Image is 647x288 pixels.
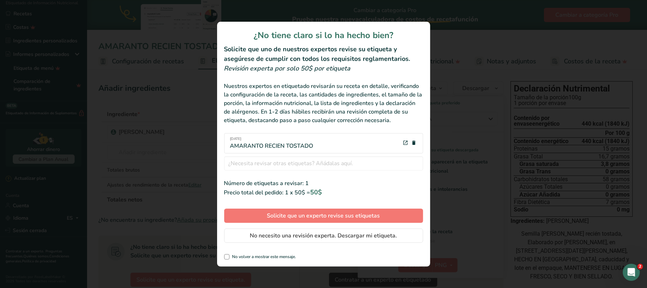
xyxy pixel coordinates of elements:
[254,30,393,41] font: ¿No tiene claro si lo ha hecho bien?
[224,209,423,223] button: Solicite que un experto revise sus etiquetas
[230,136,242,141] font: [DATE]
[224,64,351,73] font: Revisión experta por solo 50$ por etiqueta
[230,142,313,150] font: AMARANTO RECIEN TOSTADO
[267,212,380,220] font: Solicite que un experto revise sus etiquetas
[250,232,397,240] font: No necesito una revisión experta. Descargar mi etiqueta.
[224,229,423,243] button: No necesito una revisión experta. Descargar mi etiqueta.
[224,45,410,63] font: Solicite que uno de nuestros expertos revise su etiqueta y asegúrese de cumplir con todos los req...
[311,188,322,197] font: 50$
[623,264,640,281] iframe: Chat en vivo de Intercom
[639,264,642,269] font: 2
[224,189,311,197] font: Precio total del pedido: 1 x 50$ =
[232,254,296,260] font: No volver a mostrar este mensaje.
[224,156,423,171] input: ¿Necesita revisar otras etiquetas? Añádalas aquí.
[224,179,309,187] font: Número de etiquetas a revisar: 1
[224,82,422,124] font: Nuestros expertos en etiquetado revisarán su receta en detalle, verificando la configuración de l...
